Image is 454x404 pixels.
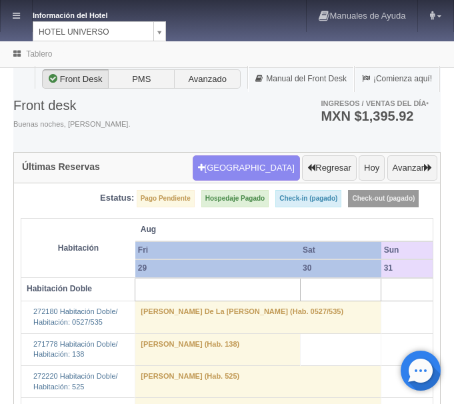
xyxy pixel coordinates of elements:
a: HOTEL UNIVERSO [33,21,166,41]
label: Avanzado [174,69,241,89]
td: [PERSON_NAME] (Hab. 138) [135,333,300,365]
label: Pago Pendiente [137,190,195,207]
th: 30 [300,259,381,277]
span: Ingresos / Ventas del día [321,99,429,107]
strong: Habitación [58,243,99,253]
th: 29 [135,259,300,277]
label: Check-in (pagado) [275,190,341,207]
span: Buenas noches, [PERSON_NAME]. [13,119,130,130]
button: Hoy [359,155,385,181]
label: Front Desk [42,69,109,89]
label: Hospedaje Pagado [201,190,269,207]
h3: MXN $1,395.92 [321,109,429,123]
label: PMS [108,69,175,89]
h4: Últimas Reservas [22,162,100,172]
button: [GEOGRAPHIC_DATA] [193,155,300,181]
th: Fri [135,241,300,259]
h3: Front desk [13,98,130,113]
dt: Información del Hotel [33,7,139,21]
a: 272220 Habitación Doble/Habitación: 525 [33,372,118,391]
button: Regresar [302,155,356,181]
button: Avanzar [387,155,437,181]
a: 271778 Habitación Doble/Habitación: 138 [33,340,118,359]
label: Check-out (pagado) [348,190,419,207]
a: 272180 Habitación Doble/Habitación: 0527/535 [33,307,118,326]
a: ¡Comienza aquí! [355,66,439,92]
span: HOTEL UNIVERSO [39,22,148,42]
b: Habitación Doble [27,284,92,293]
a: Tablero [26,49,52,59]
span: Aug [141,224,376,235]
td: [PERSON_NAME] De La [PERSON_NAME] (Hab. 0527/535) [135,301,381,333]
a: Manual del Front Desk [248,66,354,92]
td: [PERSON_NAME] (Hab. 525) [135,365,381,397]
label: Estatus: [100,192,134,205]
th: Sat [300,241,381,259]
